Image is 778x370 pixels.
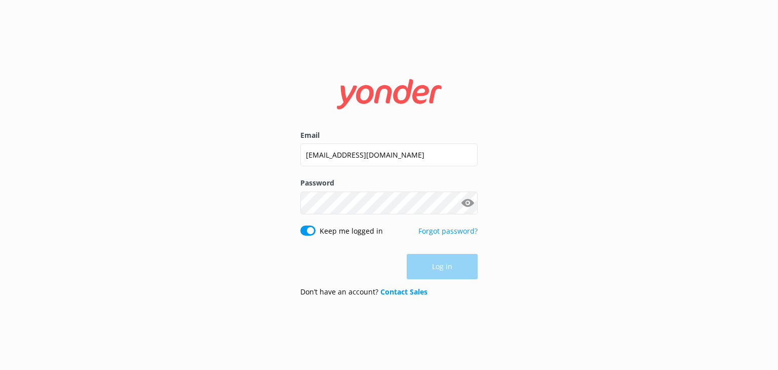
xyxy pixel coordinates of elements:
[380,287,427,297] a: Contact Sales
[300,130,478,141] label: Email
[320,226,383,237] label: Keep me logged in
[300,177,478,189] label: Password
[300,286,427,298] p: Don’t have an account?
[457,193,478,213] button: Show password
[418,226,478,236] a: Forgot password?
[300,143,478,166] input: user@emailaddress.com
